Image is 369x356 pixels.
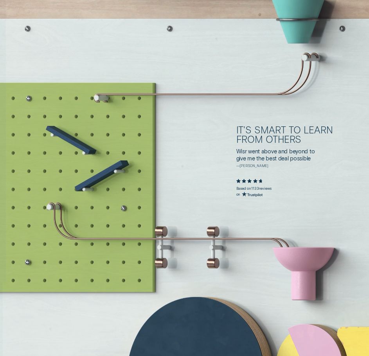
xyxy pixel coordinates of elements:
div: from [236,135,263,144]
div: smart [254,125,286,134]
div: others [266,135,301,144]
div: It's [236,125,252,134]
div: learn [304,125,333,134]
div: to [289,125,301,134]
